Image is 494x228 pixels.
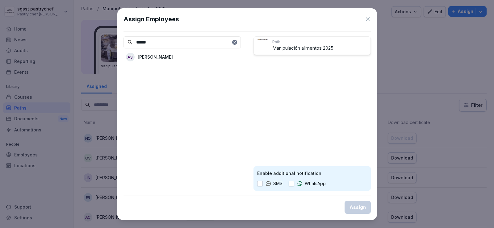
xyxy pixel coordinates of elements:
[345,201,371,214] button: Assign
[350,204,366,211] div: Assign
[138,54,173,60] p: [PERSON_NAME]
[126,53,135,61] div: AS
[124,15,179,24] h1: Assign Employees
[272,39,368,45] p: Path
[305,180,326,187] p: WhatsApp
[257,170,367,176] p: Enable additional notification
[273,180,283,187] p: SMS
[272,45,368,52] p: Manipulación alimentos 2025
